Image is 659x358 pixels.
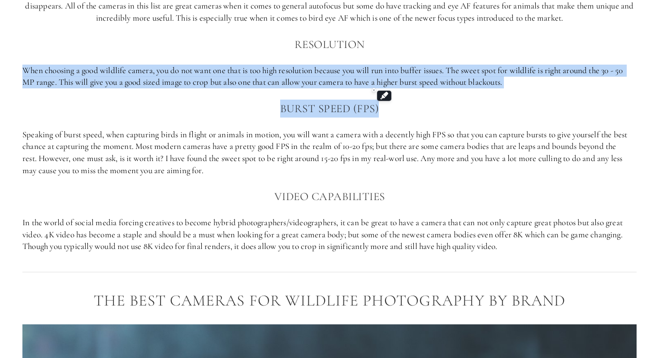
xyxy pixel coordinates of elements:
[22,217,637,253] p: In the world of social media forcing creatives to become hybrid photographers/videographers, it c...
[22,188,637,205] h3: Video capabilities
[22,292,637,310] h2: The Best Cameras for Wildlife Photography by Brand
[22,100,637,118] h3: Burst Speed (FPS)
[22,65,637,88] p: When choosing a good wildlife camera, you do not want one that is too high resolution because you...
[22,129,637,176] p: Speaking of burst speed, when capturing birds in flight or animals in motion, you will want a cam...
[22,35,637,53] h3: Resolution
